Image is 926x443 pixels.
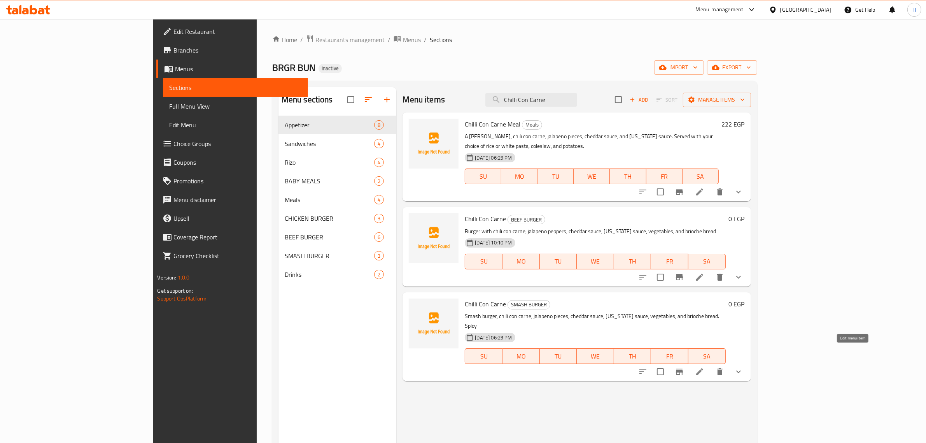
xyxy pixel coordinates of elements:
[628,95,649,104] span: Add
[696,5,744,14] div: Menu-management
[465,118,520,130] span: Chilli Con Carne Meal
[688,348,726,364] button: SA
[375,178,383,185] span: 2
[375,159,383,166] span: 4
[912,5,916,14] span: H
[409,299,459,348] img: Chilli Con Carne
[173,195,302,204] span: Menu disclaimer
[670,183,689,201] button: Branch-specific-item
[178,272,190,283] span: 1.0.0
[654,256,685,267] span: FR
[689,95,745,105] span: Manage items
[695,272,704,282] a: Edit menu item
[652,184,669,200] span: Select to update
[465,213,506,225] span: Chilli Con Carne
[506,351,537,362] span: MO
[683,169,719,184] button: SA
[652,269,669,285] span: Select to update
[472,154,515,162] span: [DATE] 06:29 PM
[670,362,689,381] button: Branch-specific-item
[577,254,614,269] button: WE
[711,183,729,201] button: delete
[508,300,550,309] span: SMASH BURGER
[403,94,445,105] h2: Menu items
[375,215,383,222] span: 3
[522,120,542,129] span: Meals
[156,60,308,78] a: Menus
[163,97,308,116] a: Full Menu View
[375,271,383,278] span: 2
[157,294,207,304] a: Support.OpsPlatform
[691,256,723,267] span: SA
[504,171,534,182] span: MO
[707,60,757,75] button: export
[610,169,646,184] button: TH
[169,120,302,130] span: Edit Menu
[278,172,397,190] div: BABY MEALS2
[285,214,375,223] div: CHICKEN BURGER
[472,239,515,246] span: [DATE] 10:10 PM
[306,35,385,45] a: Restaurants management
[315,35,385,44] span: Restaurants management
[683,93,751,107] button: Manage items
[278,209,397,228] div: CHICKEN BURGER3
[278,153,397,172] div: Rizo4
[278,190,397,209] div: Meals4
[285,251,375,260] span: SMASH BURGER
[614,254,651,269] button: TH
[388,35,390,44] li: /
[729,299,745,309] h6: 0 EGP
[465,311,725,331] p: Smash burger, chili con carne, jalapeno pieces, cheddar sauce, [US_STATE] sauce, vegetables, and ...
[649,171,679,182] span: FR
[403,35,421,44] span: Menus
[285,195,375,204] span: Meals
[465,132,718,151] p: A [PERSON_NAME], chili con carne, jalapeno pieces, cheddar sauce, and [US_STATE] sauce. Served wi...
[465,254,502,269] button: SU
[691,351,723,362] span: SA
[577,171,607,182] span: WE
[651,348,688,364] button: FR
[378,90,396,109] button: Add section
[468,256,499,267] span: SU
[319,64,342,73] div: Inactive
[157,272,176,283] span: Version:
[173,232,302,242] span: Coverage Report
[501,169,537,184] button: MO
[285,158,375,167] div: Rizo
[502,254,540,269] button: MO
[713,63,751,72] span: export
[502,348,540,364] button: MO
[617,351,648,362] span: TH
[157,286,193,296] span: Get support on:
[722,119,745,130] h6: 222 EGP
[272,35,757,45] nav: breadcrumb
[285,232,375,242] span: BEEF BURGER
[472,334,515,341] span: [DATE] 06:29 PM
[651,254,688,269] button: FR
[654,60,704,75] button: import
[711,268,729,287] button: delete
[577,348,614,364] button: WE
[285,270,375,279] div: Drinks
[580,351,611,362] span: WE
[285,120,375,130] span: Appetizer
[465,227,725,236] p: Burger with chili con carne, jalapeno peppers, cheddar sauce, [US_STATE] sauce, vegetables, and b...
[163,116,308,134] a: Edit Menu
[465,169,501,184] button: SU
[375,196,383,204] span: 4
[173,27,302,36] span: Edit Restaurant
[375,252,383,260] span: 3
[614,348,651,364] button: TH
[278,116,397,134] div: Appetizer8
[540,254,577,269] button: TU
[173,214,302,223] span: Upsell
[169,83,302,92] span: Sections
[734,272,743,282] svg: Show Choices
[729,183,748,201] button: show more
[729,213,745,224] h6: 0 EGP
[156,41,308,60] a: Branches
[278,134,397,153] div: Sandwiches4
[613,171,643,182] span: TH
[156,246,308,265] a: Grocery Checklist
